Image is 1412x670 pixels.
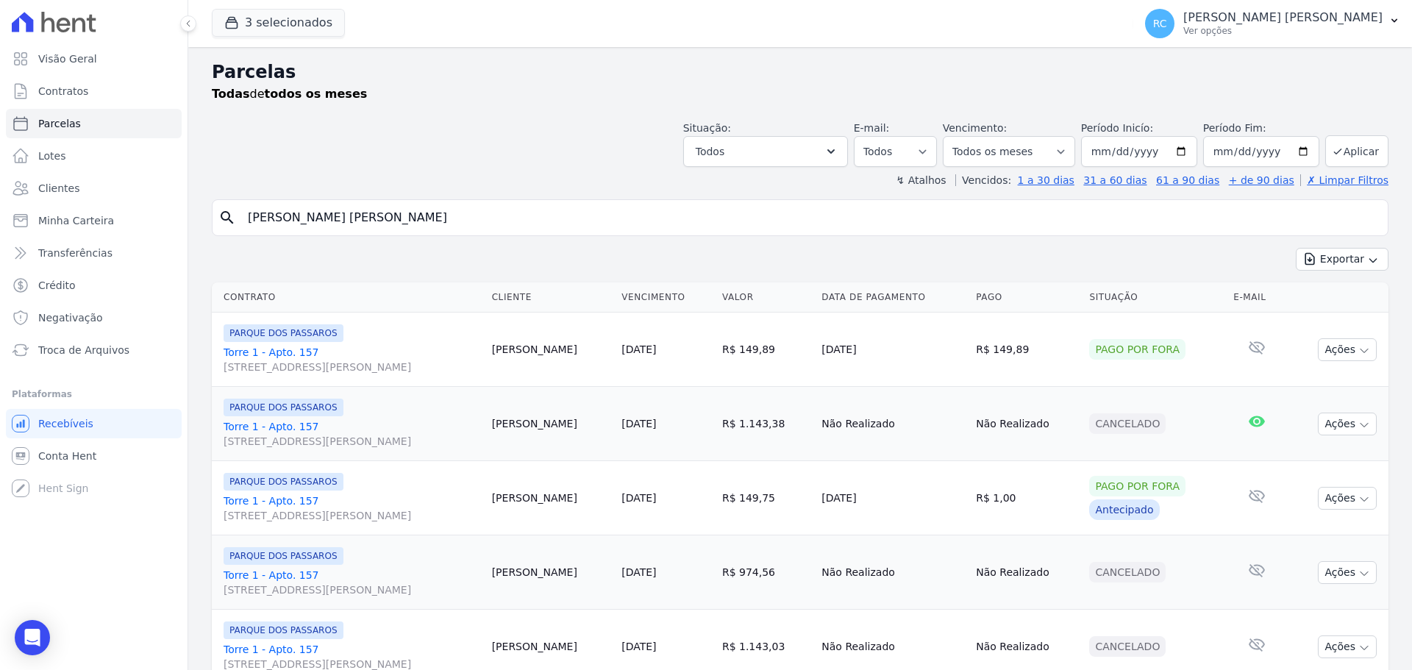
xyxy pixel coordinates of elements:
strong: todos os meses [265,87,368,101]
label: Período Inicío: [1081,122,1153,134]
th: Data de Pagamento [816,282,970,313]
td: [PERSON_NAME] [486,387,616,461]
button: Ações [1318,487,1377,510]
span: [STREET_ADDRESS][PERSON_NAME] [224,434,480,449]
span: Clientes [38,181,79,196]
span: Minha Carteira [38,213,114,228]
span: Troca de Arquivos [38,343,129,357]
span: Lotes [38,149,66,163]
a: Crédito [6,271,182,300]
span: Visão Geral [38,51,97,66]
div: Antecipado [1089,499,1159,520]
a: Contratos [6,76,182,106]
a: Torre 1 - Apto. 157[STREET_ADDRESS][PERSON_NAME] [224,345,480,374]
th: Vencimento [616,282,716,313]
a: [DATE] [621,492,656,504]
div: Cancelado [1089,636,1166,657]
span: PARQUE DOS PASSAROS [224,547,343,565]
td: [PERSON_NAME] [486,535,616,610]
a: 31 a 60 dias [1083,174,1147,186]
td: [PERSON_NAME] [486,313,616,387]
div: Cancelado [1089,413,1166,434]
span: Todos [696,143,724,160]
span: Negativação [38,310,103,325]
button: Ações [1318,635,1377,658]
th: E-mail [1227,282,1287,313]
th: Contrato [212,282,486,313]
span: PARQUE DOS PASSAROS [224,324,343,342]
button: Exportar [1296,248,1388,271]
strong: Todas [212,87,250,101]
button: Todos [683,136,848,167]
td: Não Realizado [970,387,1083,461]
label: ↯ Atalhos [896,174,946,186]
span: Recebíveis [38,416,93,431]
a: Transferências [6,238,182,268]
td: [PERSON_NAME] [486,461,616,535]
a: [DATE] [621,343,656,355]
span: Crédito [38,278,76,293]
div: Pago por fora [1089,339,1185,360]
button: Ações [1318,561,1377,584]
a: Lotes [6,141,182,171]
a: Clientes [6,174,182,203]
td: R$ 974,56 [716,535,816,610]
td: R$ 1,00 [970,461,1083,535]
span: [STREET_ADDRESS][PERSON_NAME] [224,360,480,374]
span: PARQUE DOS PASSAROS [224,399,343,416]
button: Aplicar [1325,135,1388,167]
td: [DATE] [816,461,970,535]
span: Conta Hent [38,449,96,463]
div: Open Intercom Messenger [15,620,50,655]
td: Não Realizado [970,535,1083,610]
a: Conta Hent [6,441,182,471]
th: Pago [970,282,1083,313]
th: Valor [716,282,816,313]
a: [DATE] [621,418,656,430]
a: Torre 1 - Apto. 157[STREET_ADDRESS][PERSON_NAME] [224,568,480,597]
th: Cliente [486,282,616,313]
td: R$ 149,89 [716,313,816,387]
span: [STREET_ADDRESS][PERSON_NAME] [224,508,480,523]
a: 1 a 30 dias [1018,174,1074,186]
a: [DATE] [621,641,656,652]
button: 3 selecionados [212,9,345,37]
div: Pago por fora [1089,476,1185,496]
a: ✗ Limpar Filtros [1300,174,1388,186]
td: R$ 1.143,38 [716,387,816,461]
a: [DATE] [621,566,656,578]
a: Troca de Arquivos [6,335,182,365]
a: Parcelas [6,109,182,138]
p: Ver opções [1183,25,1383,37]
td: [DATE] [816,313,970,387]
td: Não Realizado [816,387,970,461]
p: de [212,85,367,103]
th: Situação [1083,282,1227,313]
td: R$ 149,89 [970,313,1083,387]
span: PARQUE DOS PASSAROS [224,621,343,639]
div: Cancelado [1089,562,1166,582]
span: Transferências [38,246,113,260]
a: 61 a 90 dias [1156,174,1219,186]
a: Recebíveis [6,409,182,438]
span: RC [1153,18,1167,29]
h2: Parcelas [212,59,1388,85]
span: [STREET_ADDRESS][PERSON_NAME] [224,582,480,597]
label: Vencimento: [943,122,1007,134]
span: Parcelas [38,116,81,131]
label: Vencidos: [955,174,1011,186]
span: PARQUE DOS PASSAROS [224,473,343,491]
p: [PERSON_NAME] [PERSON_NAME] [1183,10,1383,25]
label: Situação: [683,122,731,134]
a: Minha Carteira [6,206,182,235]
input: Buscar por nome do lote ou do cliente [239,203,1382,232]
a: Negativação [6,303,182,332]
label: E-mail: [854,122,890,134]
a: Visão Geral [6,44,182,74]
a: Torre 1 - Apto. 157[STREET_ADDRESS][PERSON_NAME] [224,493,480,523]
a: + de 90 dias [1229,174,1294,186]
button: Ações [1318,338,1377,361]
span: Contratos [38,84,88,99]
div: Plataformas [12,385,176,403]
button: RC [PERSON_NAME] [PERSON_NAME] Ver opções [1133,3,1412,44]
